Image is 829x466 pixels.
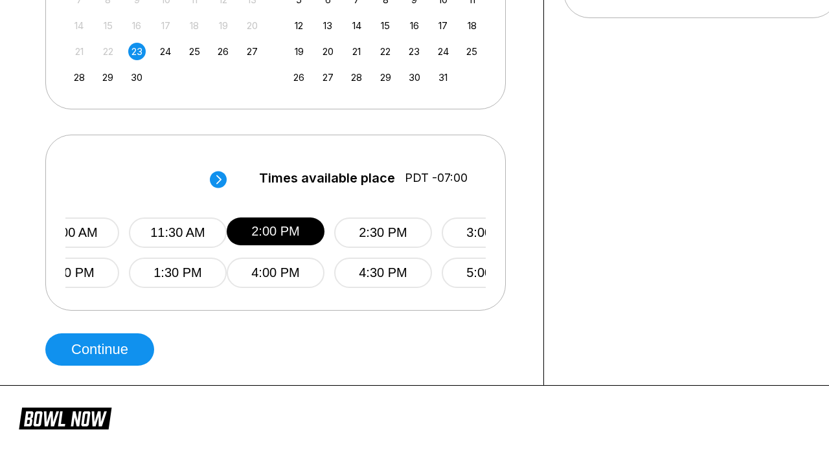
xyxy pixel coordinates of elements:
[186,17,203,34] div: Not available Thursday, September 18th, 2025
[334,258,432,288] button: 4:30 PM
[129,217,227,248] button: 11:30 AM
[405,69,423,86] div: Choose Thursday, October 30th, 2025
[129,258,227,288] button: 1:30 PM
[214,43,232,60] div: Choose Friday, September 26th, 2025
[71,69,88,86] div: Choose Sunday, September 28th, 2025
[186,43,203,60] div: Choose Thursday, September 25th, 2025
[463,17,481,34] div: Choose Saturday, October 18th, 2025
[99,17,117,34] div: Not available Monday, September 15th, 2025
[21,217,119,248] button: 11:00 AM
[99,69,117,86] div: Choose Monday, September 29th, 2025
[435,43,452,60] div: Choose Friday, October 24th, 2025
[377,43,394,60] div: Choose Wednesday, October 22nd, 2025
[227,217,324,245] button: 2:00 PM
[99,43,117,60] div: Not available Monday, September 22nd, 2025
[227,258,324,288] button: 4:00 PM
[319,17,337,34] div: Choose Monday, October 13th, 2025
[435,17,452,34] div: Choose Friday, October 17th, 2025
[319,43,337,60] div: Choose Monday, October 20th, 2025
[319,69,337,86] div: Choose Monday, October 27th, 2025
[348,69,365,86] div: Choose Tuesday, October 28th, 2025
[348,43,365,60] div: Choose Tuesday, October 21st, 2025
[334,217,432,248] button: 2:30 PM
[290,17,308,34] div: Choose Sunday, October 12th, 2025
[377,17,394,34] div: Choose Wednesday, October 15th, 2025
[405,43,423,60] div: Choose Thursday, October 23rd, 2025
[442,258,539,288] button: 5:00 PM
[405,17,423,34] div: Choose Thursday, October 16th, 2025
[128,43,146,60] div: Choose Tuesday, September 23rd, 2025
[442,217,539,248] button: 3:00 PM
[71,17,88,34] div: Not available Sunday, September 14th, 2025
[259,171,395,185] span: Times available place
[435,69,452,86] div: Choose Friday, October 31st, 2025
[157,43,174,60] div: Choose Wednesday, September 24th, 2025
[348,17,365,34] div: Choose Tuesday, October 14th, 2025
[405,171,468,185] span: PDT -07:00
[71,43,88,60] div: Not available Sunday, September 21st, 2025
[214,17,232,34] div: Not available Friday, September 19th, 2025
[128,69,146,86] div: Choose Tuesday, September 30th, 2025
[244,17,261,34] div: Not available Saturday, September 20th, 2025
[290,43,308,60] div: Choose Sunday, October 19th, 2025
[463,43,481,60] div: Choose Saturday, October 25th, 2025
[45,333,154,366] button: Continue
[157,17,174,34] div: Not available Wednesday, September 17th, 2025
[128,17,146,34] div: Not available Tuesday, September 16th, 2025
[244,43,261,60] div: Choose Saturday, September 27th, 2025
[290,69,308,86] div: Choose Sunday, October 26th, 2025
[377,69,394,86] div: Choose Wednesday, October 29th, 2025
[21,258,119,288] button: 1:00 PM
